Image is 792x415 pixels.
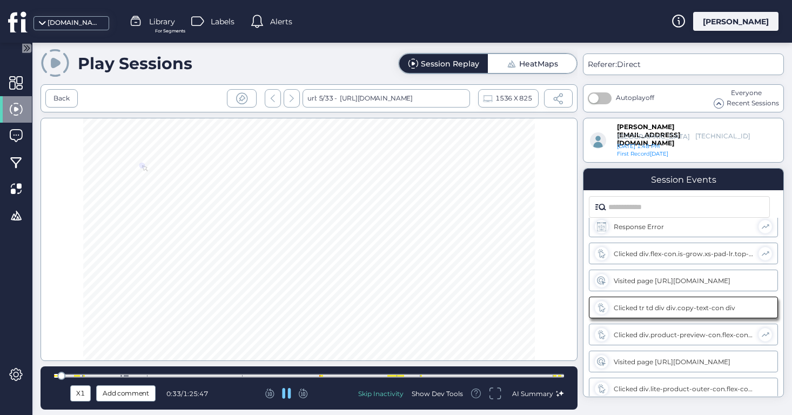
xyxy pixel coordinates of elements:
div: Session Events [651,175,716,185]
div: Clicked div.product-preview-con.flex-con.is-grow.sm-pad-lr div div.flex-con.is-grow.xs-pad-lr.is-... [614,331,753,339]
div: Skip Inactivity [358,389,404,398]
div: [DATE] 1:48 PM [617,143,702,150]
div: Show Dev Tools [412,389,463,398]
span: Direct [617,59,641,69]
div: [DOMAIN_NAME] [48,18,102,28]
span: Recent Sessions [727,98,779,109]
div: url: 5/33 - [303,89,470,108]
div: X1 [73,387,88,399]
div: [URL][DOMAIN_NAME] [337,89,413,108]
div: / [166,390,204,398]
span: 1536 X 825 [495,92,532,104]
div: Session Replay [421,60,479,68]
span: For Segments [155,28,185,35]
span: Add comment [103,387,149,399]
div: Clicked tr td div div.copy-text-con div [614,304,754,312]
div: [DATE] [617,150,675,158]
span: 1:25:47 [183,390,208,398]
span: 0:33 [166,390,181,398]
span: off [646,93,654,102]
div: Everyone [714,88,779,98]
div: [GEOGRAPHIC_DATA] [617,132,690,140]
div: [TECHNICAL_ID] [695,132,738,141]
div: HeatMaps [519,60,558,68]
div: Visited page [URL][DOMAIN_NAME] [614,277,754,285]
div: Play Sessions [78,53,192,73]
div: [PERSON_NAME] [693,12,778,31]
span: Referer: [588,59,617,69]
span: AI Summary [512,390,553,398]
div: Clicked div.lite-product-outer-con.flex-con.is-stretch.product-view div.product-view div.lite-pri... [614,385,754,393]
div: Back [53,93,70,104]
span: Library [149,16,175,28]
div: [PERSON_NAME][EMAIL_ADDRESS][DOMAIN_NAME] [617,123,670,132]
div: Visited page [URL][DOMAIN_NAME] [614,358,754,366]
div: Response Error [614,223,753,231]
span: Labels [211,16,234,28]
span: Autoplay [616,93,654,102]
span: Alerts [270,16,292,28]
span: First Record [617,150,650,157]
div: Clicked div.flex-con.is-grow.xs-pad-lr.top-bar-filters-con div.search-bar-column div.field.has-ad... [614,250,753,258]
